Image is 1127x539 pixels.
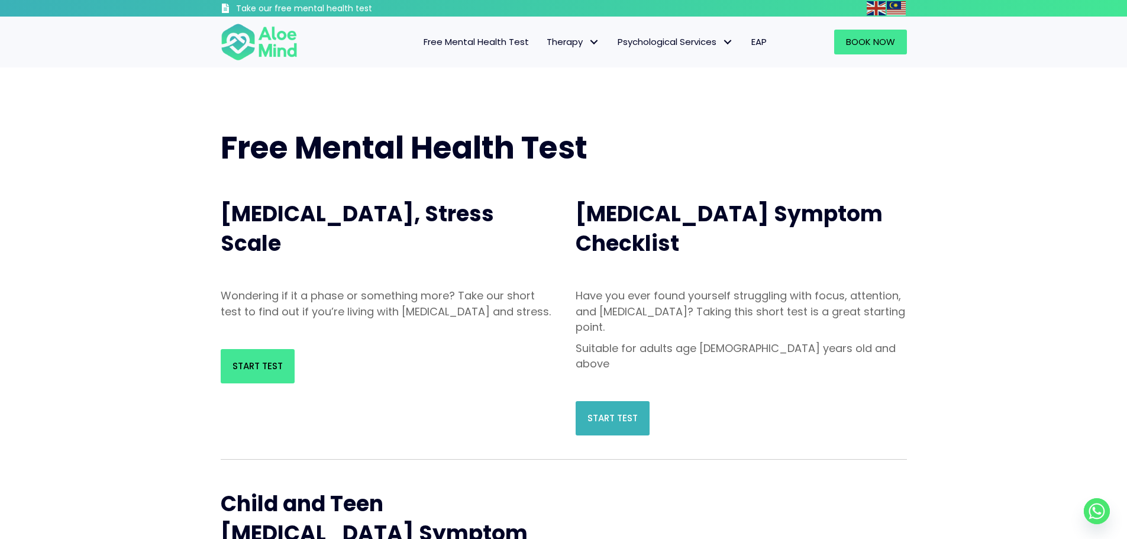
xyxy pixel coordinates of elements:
a: Start Test [221,349,295,383]
span: Therapy: submenu [586,34,603,51]
h3: Take our free mental health test [236,3,435,15]
span: EAP [751,35,767,48]
p: Have you ever found yourself struggling with focus, attention, and [MEDICAL_DATA]? Taking this sh... [576,288,907,334]
span: Psychological Services [618,35,734,48]
p: Suitable for adults age [DEMOGRAPHIC_DATA] years old and above [576,341,907,372]
span: [MEDICAL_DATA] Symptom Checklist [576,199,883,259]
a: Start Test [576,401,650,435]
p: Wondering if it a phase or something more? Take our short test to find out if you’re living with ... [221,288,552,319]
nav: Menu [313,30,776,54]
span: Start Test [587,412,638,424]
a: Whatsapp [1084,498,1110,524]
span: Therapy [547,35,600,48]
span: [MEDICAL_DATA], Stress Scale [221,199,494,259]
a: Take our free mental health test [221,3,435,17]
a: English [867,1,887,15]
a: Malay [887,1,907,15]
span: Book Now [846,35,895,48]
a: TherapyTherapy: submenu [538,30,609,54]
a: Free Mental Health Test [415,30,538,54]
a: Book Now [834,30,907,54]
a: Psychological ServicesPsychological Services: submenu [609,30,742,54]
span: Psychological Services: submenu [719,34,737,51]
span: Start Test [232,360,283,372]
span: Free Mental Health Test [424,35,529,48]
img: ms [887,1,906,15]
span: Free Mental Health Test [221,126,587,169]
img: en [867,1,886,15]
img: Aloe mind Logo [221,22,298,62]
a: EAP [742,30,776,54]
